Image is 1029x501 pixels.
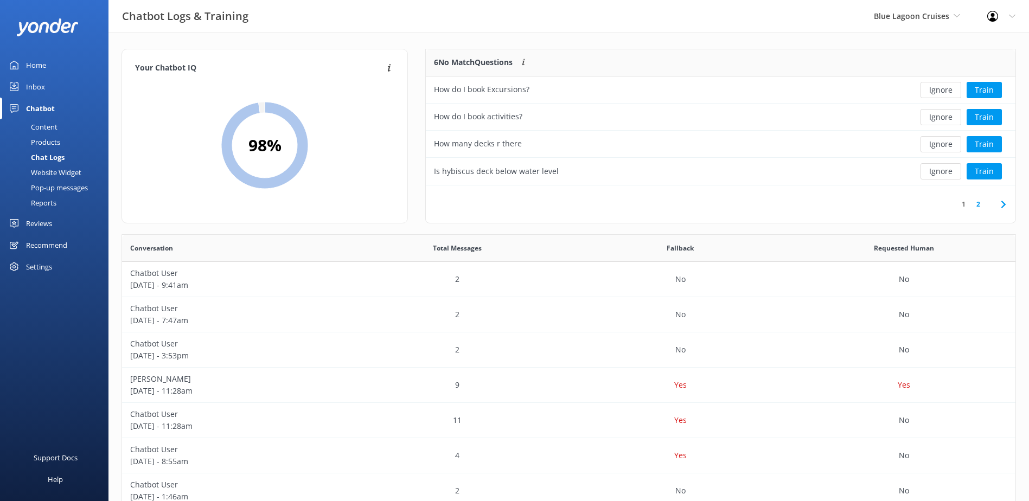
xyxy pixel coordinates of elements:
[130,420,337,432] p: [DATE] - 11:28am
[899,414,909,426] p: No
[898,379,910,391] p: Yes
[7,165,81,180] div: Website Widget
[130,479,337,491] p: Chatbot User
[874,11,949,21] span: Blue Lagoon Cruises
[899,309,909,320] p: No
[426,104,1015,131] div: row
[122,368,1015,403] div: row
[921,136,961,152] button: Ignore
[7,195,56,210] div: Reports
[956,199,971,209] a: 1
[455,485,459,497] p: 2
[899,485,909,497] p: No
[130,303,337,314] p: Chatbot User
[921,82,961,98] button: Ignore
[971,199,986,209] a: 2
[899,273,909,285] p: No
[130,373,337,385] p: [PERSON_NAME]
[7,150,65,165] div: Chat Logs
[130,455,337,467] p: [DATE] - 8:55am
[426,76,1015,185] div: grid
[130,267,337,279] p: Chatbot User
[453,414,462,426] p: 11
[122,438,1015,473] div: row
[7,119,57,134] div: Content
[7,119,108,134] a: Content
[7,180,108,195] a: Pop-up messages
[26,256,52,278] div: Settings
[122,403,1015,438] div: row
[967,82,1002,98] button: Train
[122,262,1015,297] div: row
[667,243,694,253] span: Fallback
[130,314,337,326] p: [DATE] - 7:47am
[130,243,173,253] span: Conversation
[122,297,1015,332] div: row
[675,273,686,285] p: No
[7,134,108,150] a: Products
[899,449,909,461] p: No
[675,344,686,356] p: No
[130,350,337,362] p: [DATE] - 3:53pm
[26,234,67,256] div: Recommend
[34,447,78,468] div: Support Docs
[130,385,337,397] p: [DATE] - 11:28am
[921,109,961,125] button: Ignore
[130,408,337,420] p: Chatbot User
[967,163,1002,179] button: Train
[434,165,559,177] div: Is hybiscus deck below water level
[16,18,79,36] img: yonder-white-logo.png
[426,131,1015,158] div: row
[674,379,687,391] p: Yes
[674,449,687,461] p: Yes
[7,195,108,210] a: Reports
[130,444,337,455] p: Chatbot User
[967,109,1002,125] button: Train
[7,134,60,150] div: Products
[455,309,459,320] p: 2
[122,8,248,25] h3: Chatbot Logs & Training
[7,165,108,180] a: Website Widget
[130,279,337,291] p: [DATE] - 9:41am
[455,273,459,285] p: 2
[434,138,522,150] div: How many decks r there
[674,414,687,426] p: Yes
[455,344,459,356] p: 2
[455,379,459,391] p: 9
[434,83,529,95] div: How do I book Excursions?
[426,76,1015,104] div: row
[921,163,961,179] button: Ignore
[7,150,108,165] a: Chat Logs
[26,213,52,234] div: Reviews
[434,56,513,68] p: 6 No Match Questions
[135,62,384,74] h4: Your Chatbot IQ
[26,76,45,98] div: Inbox
[899,344,909,356] p: No
[434,111,522,123] div: How do I book activities?
[130,338,337,350] p: Chatbot User
[122,332,1015,368] div: row
[426,158,1015,185] div: row
[675,485,686,497] p: No
[675,309,686,320] p: No
[248,132,282,158] h2: 98 %
[48,468,63,490] div: Help
[455,449,459,461] p: 4
[26,54,46,76] div: Home
[26,98,55,119] div: Chatbot
[874,243,934,253] span: Requested Human
[967,136,1002,152] button: Train
[433,243,482,253] span: Total Messages
[7,180,88,195] div: Pop-up messages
